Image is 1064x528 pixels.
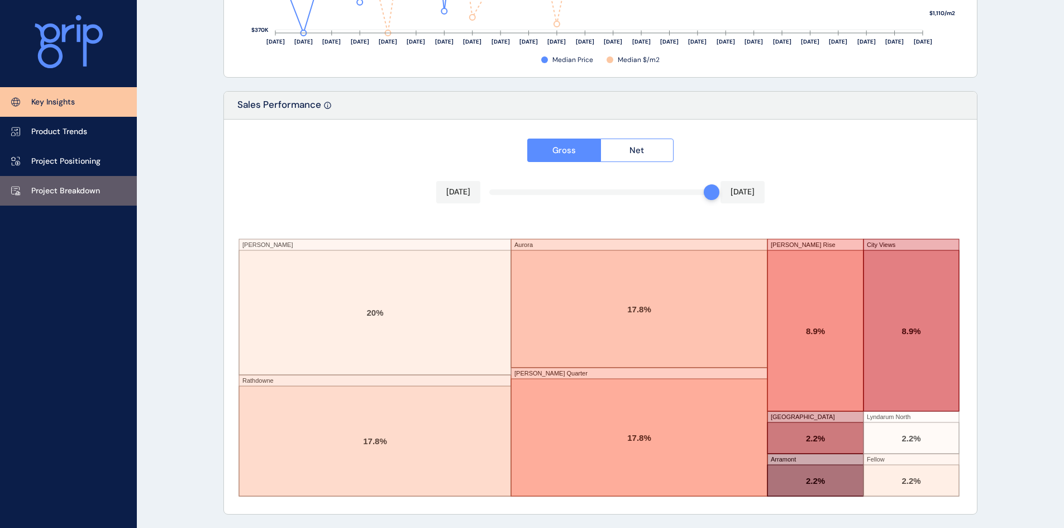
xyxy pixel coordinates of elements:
[527,139,600,162] button: Gross
[31,97,75,108] p: Key Insights
[731,187,755,198] p: [DATE]
[629,145,644,156] span: Net
[618,55,660,65] span: Median $/m2
[552,145,576,156] span: Gross
[237,98,321,119] p: Sales Performance
[31,126,87,137] p: Product Trends
[552,55,593,65] span: Median Price
[929,9,955,17] text: $1,110/m2
[31,156,101,167] p: Project Positioning
[600,139,674,162] button: Net
[446,187,470,198] p: [DATE]
[31,185,100,197] p: Project Breakdown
